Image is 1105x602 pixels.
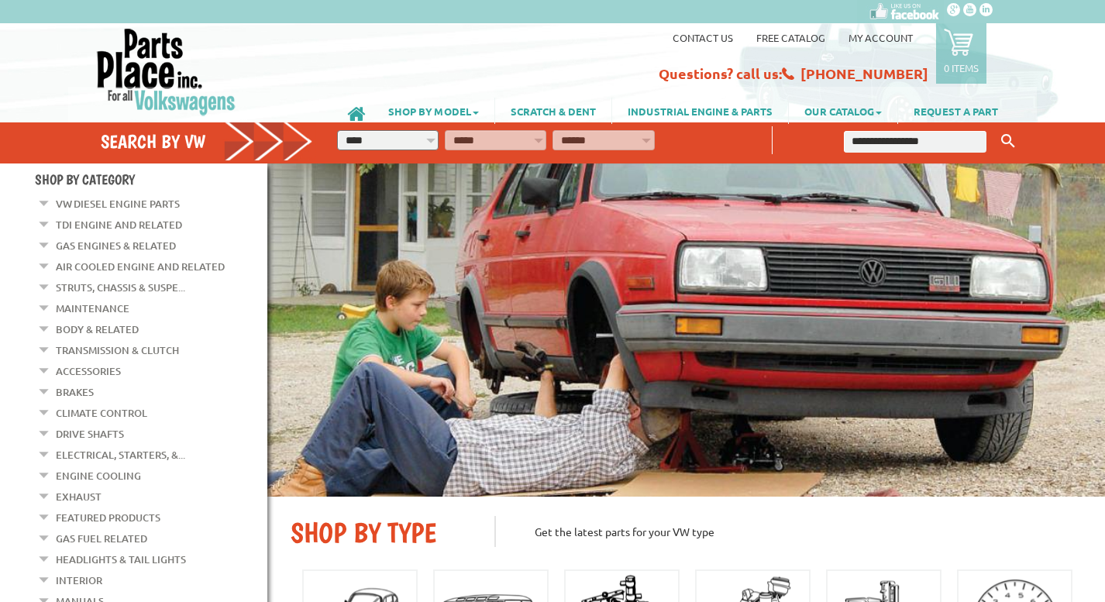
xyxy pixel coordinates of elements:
[95,27,237,116] img: Parts Place Inc!
[612,98,788,124] a: INDUSTRIAL ENGINE & PARTS
[673,31,733,44] a: Contact us
[101,130,313,153] h4: Search by VW
[56,215,182,235] a: TDI Engine and Related
[56,466,141,486] a: Engine Cooling
[35,171,267,187] h4: Shop By Category
[56,445,185,465] a: Electrical, Starters, &...
[56,528,147,549] a: Gas Fuel Related
[756,31,825,44] a: Free Catalog
[56,382,94,402] a: Brakes
[373,98,494,124] a: SHOP BY MODEL
[56,298,129,318] a: Maintenance
[56,549,186,569] a: Headlights & Tail Lights
[56,507,160,528] a: Featured Products
[789,98,897,124] a: OUR CATALOG
[56,403,147,423] a: Climate Control
[56,340,179,360] a: Transmission & Clutch
[997,129,1020,154] button: Keyword Search
[291,516,471,549] h2: SHOP BY TYPE
[267,163,1105,497] img: First slide [900x500]
[56,570,102,590] a: Interior
[56,194,180,214] a: VW Diesel Engine Parts
[56,256,225,277] a: Air Cooled Engine and Related
[898,98,1014,124] a: REQUEST A PART
[56,361,121,381] a: Accessories
[56,277,185,298] a: Struts, Chassis & Suspe...
[495,98,611,124] a: SCRATCH & DENT
[936,23,986,84] a: 0 items
[56,424,124,444] a: Drive Shafts
[56,487,102,507] a: Exhaust
[56,236,176,256] a: Gas Engines & Related
[944,61,979,74] p: 0 items
[494,516,1082,547] p: Get the latest parts for your VW type
[56,319,139,339] a: Body & Related
[849,31,913,44] a: My Account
